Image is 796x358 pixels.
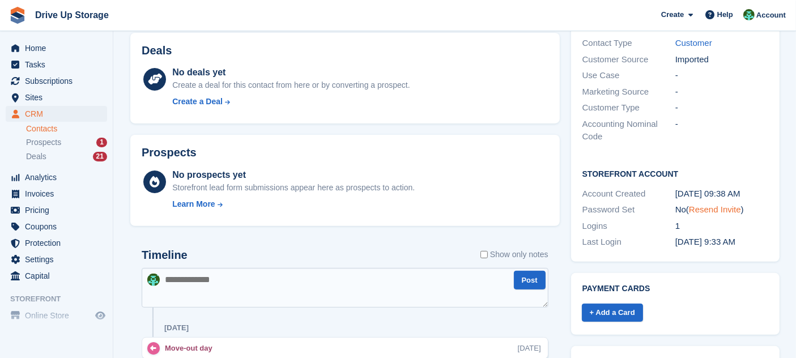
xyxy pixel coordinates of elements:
div: Imported [675,53,768,66]
div: Create a Deal [172,96,223,108]
a: menu [6,40,107,56]
span: Account [756,10,786,21]
div: No deals yet [172,66,410,79]
span: Home [25,40,93,56]
a: menu [6,169,107,185]
div: Use Case [582,69,675,82]
div: Customer Type [582,101,675,114]
a: Contacts [26,123,107,134]
div: Learn More [172,198,215,210]
button: Post [514,271,546,289]
a: Learn More [172,198,415,210]
a: menu [6,252,107,267]
div: [DATE] [518,343,541,353]
div: No prospects yet [172,168,415,182]
a: Create a Deal [172,96,410,108]
a: menu [6,186,107,202]
a: menu [6,57,107,73]
a: menu [6,235,107,251]
a: menu [6,219,107,235]
span: Help [717,9,733,20]
div: 21 [93,152,107,161]
h2: Prospects [142,146,197,159]
span: Capital [25,268,93,284]
h2: Timeline [142,249,188,262]
h2: Payment cards [582,284,768,293]
a: Resend Invite [689,204,741,214]
span: Settings [25,252,93,267]
span: Protection [25,235,93,251]
time: 2025-07-09 08:33:46 UTC [675,237,735,246]
img: stora-icon-8386f47178a22dfd0bd8f6a31ec36ba5ce8667c1dd55bd0f319d3a0aa187defe.svg [9,7,26,24]
div: No [675,203,768,216]
div: Marketing Source [582,86,675,99]
div: - [675,86,768,99]
div: Password Set [582,203,675,216]
span: Tasks [25,57,93,73]
a: menu [6,308,107,323]
span: Sites [25,89,93,105]
div: Create a deal for this contact from here or by converting a prospect. [172,79,410,91]
div: Logins [582,220,675,233]
span: Analytics [25,169,93,185]
span: ( ) [686,204,744,214]
a: menu [6,73,107,89]
input: Show only notes [480,249,488,261]
div: - [675,69,768,82]
div: 1 [96,138,107,147]
a: Drive Up Storage [31,6,113,24]
div: Account Created [582,187,675,201]
span: Invoices [25,186,93,202]
span: Pricing [25,202,93,218]
span: Online Store [25,308,93,323]
div: [DATE] 09:38 AM [675,187,768,201]
a: Preview store [93,309,107,322]
img: Camille [147,274,160,286]
a: menu [6,89,107,105]
div: - [675,101,768,114]
div: Accounting Nominal Code [582,118,675,143]
div: Contact Type [582,37,675,50]
a: Customer [675,38,712,48]
a: menu [6,202,107,218]
div: Last Login [582,236,675,249]
div: 1 [675,220,768,233]
div: [DATE] [164,323,189,333]
span: Deals [26,151,46,162]
h2: Deals [142,44,172,57]
div: - [675,118,768,143]
span: Storefront [10,293,113,305]
img: Camille [743,9,755,20]
span: CRM [25,106,93,122]
a: + Add a Card [582,304,643,322]
a: Deals 21 [26,151,107,163]
span: Create [661,9,684,20]
label: Show only notes [480,249,548,261]
a: Prospects 1 [26,137,107,148]
a: menu [6,268,107,284]
span: Prospects [26,137,61,148]
span: Coupons [25,219,93,235]
div: Customer Source [582,53,675,66]
div: Storefront lead form submissions appear here as prospects to action. [172,182,415,194]
h2: Storefront Account [582,168,768,179]
a: menu [6,106,107,122]
span: Subscriptions [25,73,93,89]
div: Move-out day [165,343,218,353]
